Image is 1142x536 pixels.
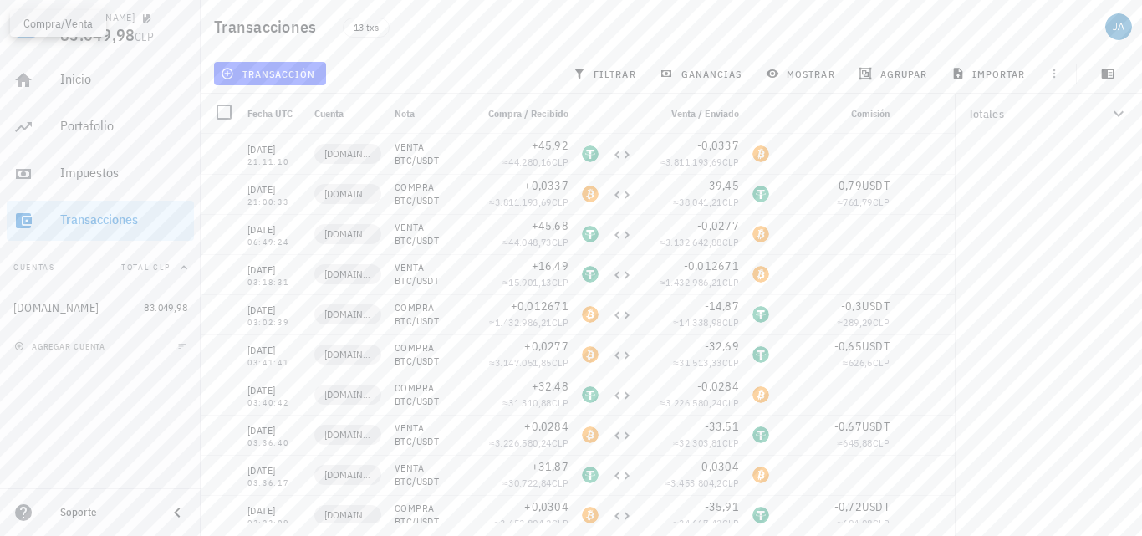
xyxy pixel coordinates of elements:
[776,94,896,134] div: Comisión
[705,299,740,314] span: -14,87
[395,181,461,207] div: COMPRA BTC/USDT
[324,266,371,283] span: [DOMAIN_NAME]
[532,459,569,474] span: +31,87
[552,517,568,529] span: CLP
[395,341,461,368] div: COMPRA BTC/USDT
[752,426,769,443] div: USDT-icon
[241,94,308,134] div: Fecha UTC
[582,226,599,242] div: USDT-icon
[673,196,739,208] span: ≈
[697,379,739,394] span: -0,0284
[552,356,568,369] span: CLP
[862,339,890,354] span: USDT
[722,477,739,489] span: CLP
[752,386,769,403] div: BTC-icon
[60,506,154,519] div: Soporte
[843,356,890,369] span: ≈
[395,301,461,328] div: COMPRA BTC/USDT
[665,156,722,168] span: 3.811.193,69
[552,477,568,489] span: CLP
[552,196,568,208] span: CLP
[582,426,599,443] div: BTC-icon
[121,262,171,273] span: Total CLP
[663,67,742,80] span: ganancias
[532,138,569,153] span: +45,92
[576,67,636,80] span: filtrar
[247,382,301,399] div: [DATE]
[60,23,135,46] span: 83.049,98
[722,396,739,409] span: CLP
[324,306,371,323] span: [DOMAIN_NAME]
[582,145,599,162] div: USDT-icon
[665,396,722,409] span: 3.226.580,24
[354,18,379,37] span: 13 txs
[873,517,890,529] span: CLP
[697,218,739,233] span: -0,0277
[508,236,552,248] span: 44.048,73
[495,196,552,208] span: 3.811.193,69
[673,517,739,529] span: ≈
[752,145,769,162] div: BTC-icon
[524,178,568,193] span: +0,0337
[679,356,722,369] span: 31.513,33
[247,359,301,367] div: 03:41:41
[532,258,569,273] span: +16,49
[679,196,722,208] span: 38.041,21
[135,29,154,44] span: CLP
[552,436,568,449] span: CLP
[7,248,194,288] button: CuentasTotal CLP
[752,186,769,202] div: USDT-icon
[759,62,845,85] button: mostrar
[722,236,739,248] span: CLP
[697,138,739,153] span: -0,0337
[566,62,646,85] button: filtrar
[841,299,862,314] span: -0,3
[705,339,740,354] span: -32,69
[247,278,301,287] div: 03:18:31
[10,338,113,355] button: agregar cuenta
[60,165,187,181] div: Impuestos
[489,356,568,369] span: ≈
[395,140,461,167] div: VENTA BTC/USDT
[873,316,890,329] span: CLP
[752,346,769,363] div: USDT-icon
[665,236,722,248] span: 3.132.642,88
[660,276,739,288] span: ≈
[843,196,872,208] span: 761,79
[247,302,301,319] div: [DATE]
[60,212,187,227] div: Transacciones
[705,419,740,434] span: -33,51
[1105,13,1132,40] div: avatar
[722,196,739,208] span: CLP
[395,261,461,288] div: VENTA BTC/USDT
[60,71,187,87] div: Inicio
[395,381,461,408] div: COMPRA BTC/USDT
[873,356,890,369] span: CLP
[837,436,890,449] span: ≈
[582,507,599,523] div: BTC-icon
[7,154,194,194] a: Impuestos
[873,436,890,449] span: CLP
[752,507,769,523] div: USDT-icon
[247,503,301,519] div: [DATE]
[673,436,739,449] span: ≈
[552,276,568,288] span: CLP
[955,67,1026,80] span: importar
[843,316,872,329] span: 289,29
[308,94,388,134] div: Cuenta
[862,178,890,193] span: USDT
[324,346,371,363] span: [DOMAIN_NAME]
[722,356,739,369] span: CLP
[697,459,739,474] span: -0,0304
[247,238,301,247] div: 06:49:24
[508,156,552,168] span: 44.280,16
[502,236,568,248] span: ≈
[495,356,552,369] span: 3.147.051,85
[247,319,301,327] div: 03:02:39
[552,396,568,409] span: CLP
[582,467,599,483] div: USDT-icon
[7,201,194,241] a: Transacciones
[502,276,568,288] span: ≈
[722,517,739,529] span: CLP
[851,107,890,120] span: Comisión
